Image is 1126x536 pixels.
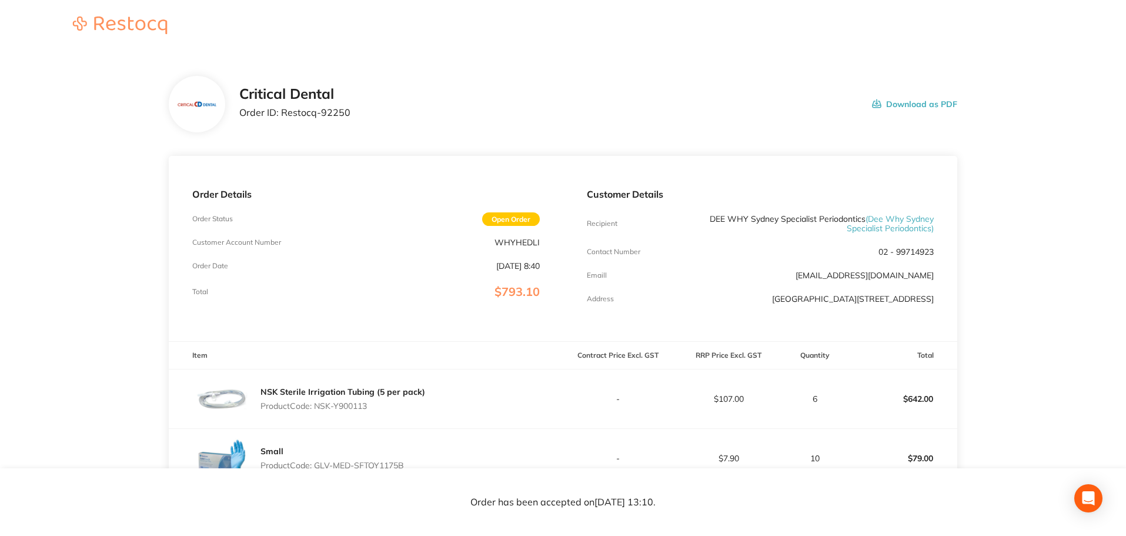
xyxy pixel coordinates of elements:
p: $642.00 [847,385,957,413]
p: DEE WHY Sydney Specialist Periodontics [702,214,934,233]
img: Restocq logo [61,16,179,34]
span: Open Order [482,212,540,226]
p: $107.00 [674,394,783,404]
h2: Critical Dental [239,86,350,102]
p: Customer Details [587,189,934,199]
img: dTdvMmM1NA [192,369,251,428]
th: RRP Price Excl. GST [673,342,784,369]
p: Order Status [192,215,233,223]
p: $7.90 [674,454,783,463]
th: Total [847,342,957,369]
th: Item [169,342,563,369]
button: Download as PDF [872,86,957,122]
p: Order Details [192,189,539,199]
p: Customer Account Number [192,238,281,247]
a: Small [260,446,283,457]
p: Order Date [192,262,228,270]
p: 10 [784,454,846,463]
p: Recipient [587,219,617,228]
p: - [564,394,673,404]
th: Contract Price Excl. GST [563,342,674,369]
div: Open Intercom Messenger [1074,484,1102,512]
span: $793.10 [494,284,540,299]
p: - [564,454,673,463]
span: ( Dee Why Sydney Specialist Periodontics ) [847,214,934,234]
p: [GEOGRAPHIC_DATA][STREET_ADDRESS] [772,294,934,304]
th: Quantity [784,342,847,369]
p: WHYHEDLI [494,238,540,247]
a: Restocq logo [61,16,179,36]
img: bHBtYW0zcA [192,429,251,488]
p: 6 [784,394,846,404]
p: Address [587,295,614,303]
p: $79.00 [847,444,957,472]
p: Order ID: Restocq- 92250 [239,107,350,118]
p: Order has been accepted on [DATE] 13:10 . [470,497,656,508]
p: Emaill [587,271,607,279]
p: Product Code: GLV-MED-SFTOY1175B [260,461,404,470]
p: 02 - 99714923 [878,247,934,257]
p: Total [192,288,208,296]
img: YXZldDgzMQ [178,100,216,109]
a: [EMAIL_ADDRESS][DOMAIN_NAME] [796,270,934,281]
p: Product Code: NSK-Y900113 [260,401,425,411]
p: [DATE] 8:40 [496,261,540,271]
a: NSK Sterile Irrigation Tubing (5 per pack) [260,387,425,397]
p: Contact Number [587,248,640,256]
